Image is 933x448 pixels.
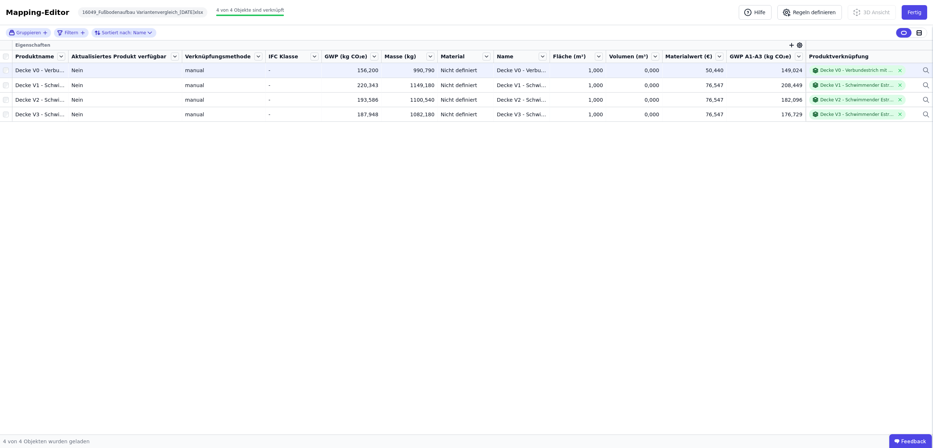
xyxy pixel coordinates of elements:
div: Decke V3 - Schwimmender Estrich ohne Belag [15,111,65,118]
button: Fertig [902,5,927,20]
button: 3D Ansicht [848,5,896,20]
div: Nein [71,67,179,74]
span: Eigenschaften [15,42,50,48]
span: Name [497,53,513,60]
span: Produktname [15,53,54,60]
div: manual [185,67,262,74]
button: Regeln definieren [777,5,842,20]
span: Verknüpfungsmethode [185,53,251,60]
div: Nicht definiert [441,111,491,118]
div: 182,096 [730,96,802,104]
div: manual [185,111,262,118]
div: Decke V0 - Verbundestrich mit Kautschuck [497,67,547,74]
div: 0,000 [609,96,659,104]
div: Nein [71,96,179,104]
span: Material [441,53,465,60]
span: IFC Klasse [269,53,298,60]
span: Masse (kg) [384,53,416,60]
div: 76,547 [665,96,724,104]
div: Decke V2 - Schwimmender Estrich mit Kautschuck [820,97,894,103]
div: Nein [71,111,179,118]
span: Filtern [65,30,78,36]
div: 76,547 [665,111,724,118]
div: Nicht definiert [441,67,491,74]
div: - [269,67,319,74]
div: 76,547 [665,82,724,89]
div: 990,790 [384,67,434,74]
div: 1,000 [553,67,603,74]
span: GWP A1-A3 (kg CO₂e) [730,53,791,60]
div: Decke V2 - Schwimmender Estrich mit Kautschuck [15,96,65,104]
div: Produktverknüpfung [809,53,930,60]
div: Decke V3 - Schwimmender Estrich ohne Belag [820,112,894,117]
div: Decke V1 - Schwimmender Estrich mit Natursteinplatten [497,82,547,89]
div: 187,948 [325,111,378,118]
div: 1149,180 [384,82,434,89]
div: 220,343 [325,82,378,89]
div: Name [94,28,146,37]
div: Decke V0 - Verbundestrich mit Kautschuck [820,67,894,73]
div: 193,586 [325,96,378,104]
div: 1100,540 [384,96,434,104]
span: Aktualisiertes Produkt verfügbar [71,53,166,60]
div: 149,024 [730,67,802,74]
div: 0,000 [609,111,659,118]
button: Gruppieren [9,30,48,36]
div: 1,000 [553,82,603,89]
div: manual [185,82,262,89]
div: 176,729 [730,111,802,118]
span: GWP (kg CO₂e) [325,53,367,60]
button: filter_by [57,28,85,37]
div: Nicht definiert [441,96,491,104]
span: Volumen (m³) [609,53,648,60]
div: - [269,111,319,118]
div: Decke V2 - Schwimmender Estrich mit Kautschuck [497,96,547,104]
div: 208,449 [730,82,802,89]
div: - [269,96,319,104]
div: Nein [71,82,179,89]
div: 1082,180 [384,111,434,118]
div: 1,000 [553,111,603,118]
div: Decke V1 - Schwimmender Estrich mit Natursteinplatten [820,82,894,88]
div: 16049_Fußbodenaufbau Variantenvergleich_[DATE]xlsx [78,7,208,17]
div: 50,440 [665,67,724,74]
div: - [269,82,319,89]
div: 0,000 [609,82,659,89]
div: 156,200 [325,67,378,74]
div: Nicht definiert [441,82,491,89]
span: Sortiert nach: [102,30,132,36]
div: Decke V3 - Schwimmender Estrich ohne Belag [497,111,547,118]
div: Decke V0 - Verbundestrich mit Kautschuck [15,67,65,74]
span: Gruppieren [16,30,41,36]
span: Fläche (m²) [553,53,586,60]
div: Decke V1 - Schwimmender Estrich mit Natursteinplatten [15,82,65,89]
span: Materialwert (€) [665,53,713,60]
div: 1,000 [553,96,603,104]
div: Mapping-Editor [6,7,69,17]
span: 4 von 4 Objekte sind verknüpft [216,8,284,13]
div: manual [185,96,262,104]
div: 0,000 [609,67,659,74]
button: Hilfe [739,5,772,20]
